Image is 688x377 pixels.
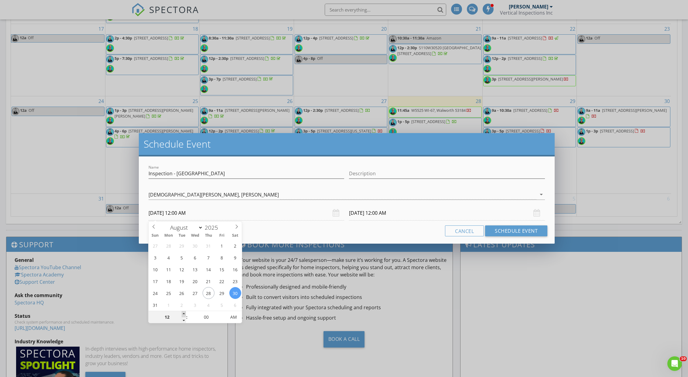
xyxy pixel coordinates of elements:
[203,299,214,311] span: September 4, 2025
[176,275,188,287] span: August 19, 2025
[229,263,241,275] span: August 16, 2025
[485,225,547,236] button: Schedule Event
[680,356,687,361] span: 10
[149,275,161,287] span: August 17, 2025
[163,299,174,311] span: September 1, 2025
[229,252,241,263] span: August 9, 2025
[203,240,214,252] span: July 31, 2025
[149,299,161,311] span: August 31, 2025
[216,252,228,263] span: August 8, 2025
[149,206,344,221] input: Select date
[163,275,174,287] span: August 18, 2025
[241,192,279,197] div: [PERSON_NAME]
[203,275,214,287] span: August 21, 2025
[229,275,241,287] span: August 23, 2025
[229,287,241,299] span: August 30, 2025
[229,240,241,252] span: August 2, 2025
[176,287,188,299] span: August 26, 2025
[149,263,161,275] span: August 10, 2025
[176,252,188,263] span: August 5, 2025
[163,287,174,299] span: August 25, 2025
[163,263,174,275] span: August 11, 2025
[176,299,188,311] span: September 2, 2025
[538,191,545,198] i: arrow_drop_down
[189,275,201,287] span: August 20, 2025
[215,234,228,238] span: Fri
[189,263,201,275] span: August 13, 2025
[216,240,228,252] span: August 1, 2025
[189,287,201,299] span: August 27, 2025
[229,299,241,311] span: September 6, 2025
[202,234,215,238] span: Thu
[163,240,174,252] span: July 28, 2025
[144,138,550,150] h2: Schedule Event
[163,252,174,263] span: August 4, 2025
[203,252,214,263] span: August 7, 2025
[203,287,214,299] span: August 28, 2025
[216,263,228,275] span: August 15, 2025
[203,224,223,231] input: Year
[186,311,188,323] span: :
[176,263,188,275] span: August 12, 2025
[216,287,228,299] span: August 29, 2025
[162,234,175,238] span: Mon
[216,275,228,287] span: August 22, 2025
[216,299,228,311] span: September 5, 2025
[189,234,202,238] span: Wed
[149,287,161,299] span: August 24, 2025
[349,206,545,221] input: Select date
[667,356,682,371] iframe: Intercom live chat
[149,192,240,197] div: [DEMOGRAPHIC_DATA][PERSON_NAME],
[228,234,242,238] span: Sat
[225,311,242,323] span: Click to toggle
[149,252,161,263] span: August 3, 2025
[175,234,189,238] span: Tue
[189,299,201,311] span: September 3, 2025
[149,234,162,238] span: Sun
[203,263,214,275] span: August 14, 2025
[149,240,161,252] span: July 27, 2025
[445,225,484,236] button: Cancel
[189,252,201,263] span: August 6, 2025
[189,240,201,252] span: July 30, 2025
[176,240,188,252] span: July 29, 2025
